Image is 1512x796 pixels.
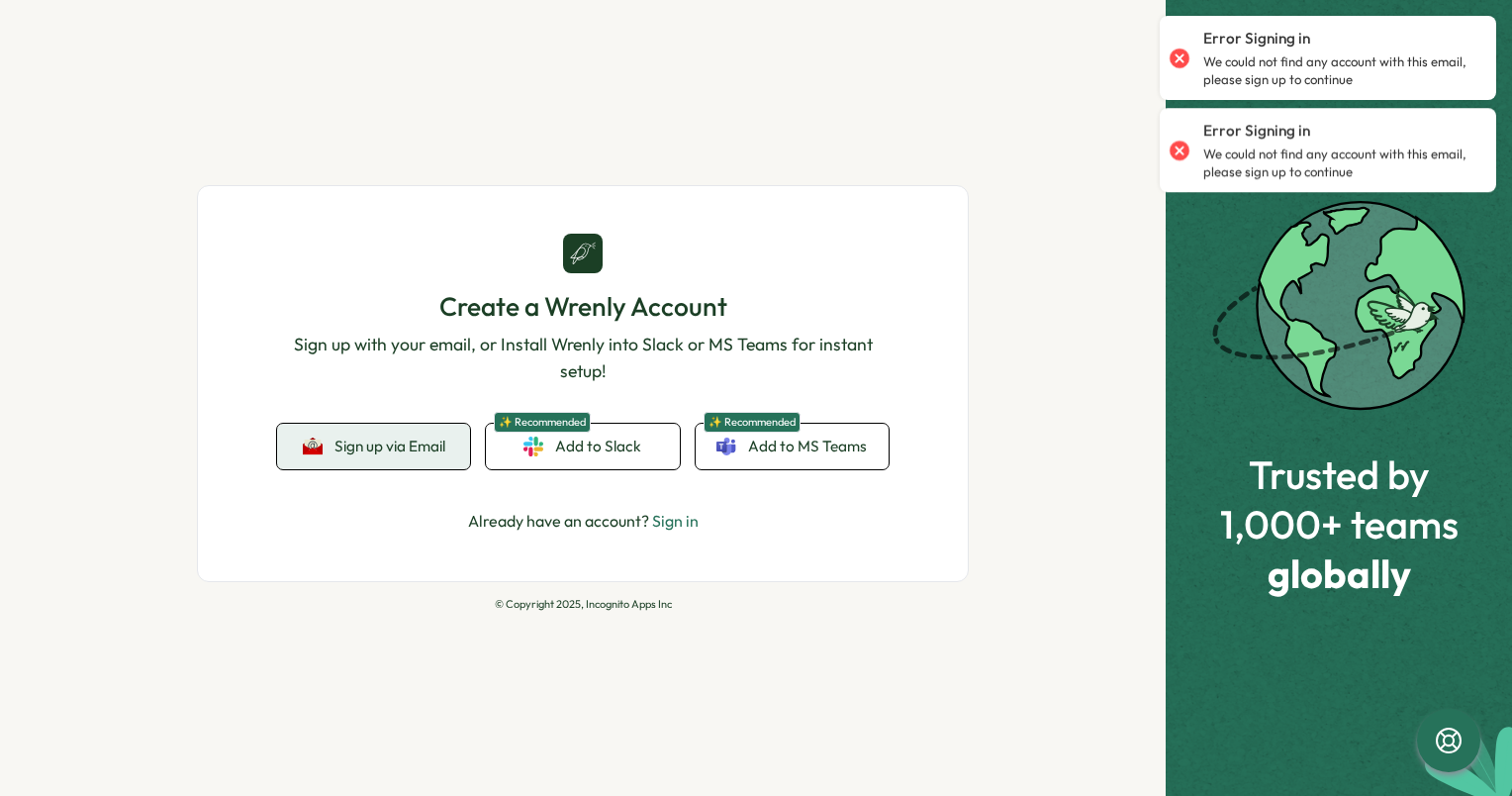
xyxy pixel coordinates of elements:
p: We could not find any account with this email, please sign up to continue [1203,146,1476,180]
p: Error Signing in [1203,120,1310,142]
p: © Copyright 2025, Incognito Apps Inc [197,598,969,611]
span: ✨ Recommended [494,412,591,433]
span: globally [1220,551,1459,595]
span: 1,000+ teams [1220,502,1459,546]
span: Add to Slack [555,436,641,457]
p: Already have an account? [468,509,699,534]
p: We could not find any account with this email, please sign up to continue [1203,53,1476,88]
span: Add to MS Teams [748,436,867,457]
p: Error Signing in [1203,28,1310,50]
span: ✨ Recommended [704,412,801,433]
h1: Create a Wrenly Account [277,289,889,324]
button: Sign up via Email [277,424,470,469]
a: ✨ RecommendedAdd to Slack [486,424,679,469]
p: Sign up with your email, or Install Wrenly into Slack or MS Teams for instant setup! [277,332,889,384]
span: Sign up via Email [334,438,445,455]
span: Trusted by [1220,452,1459,496]
a: ✨ RecommendedAdd to MS Teams [696,424,889,469]
a: Sign in [652,511,699,531]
